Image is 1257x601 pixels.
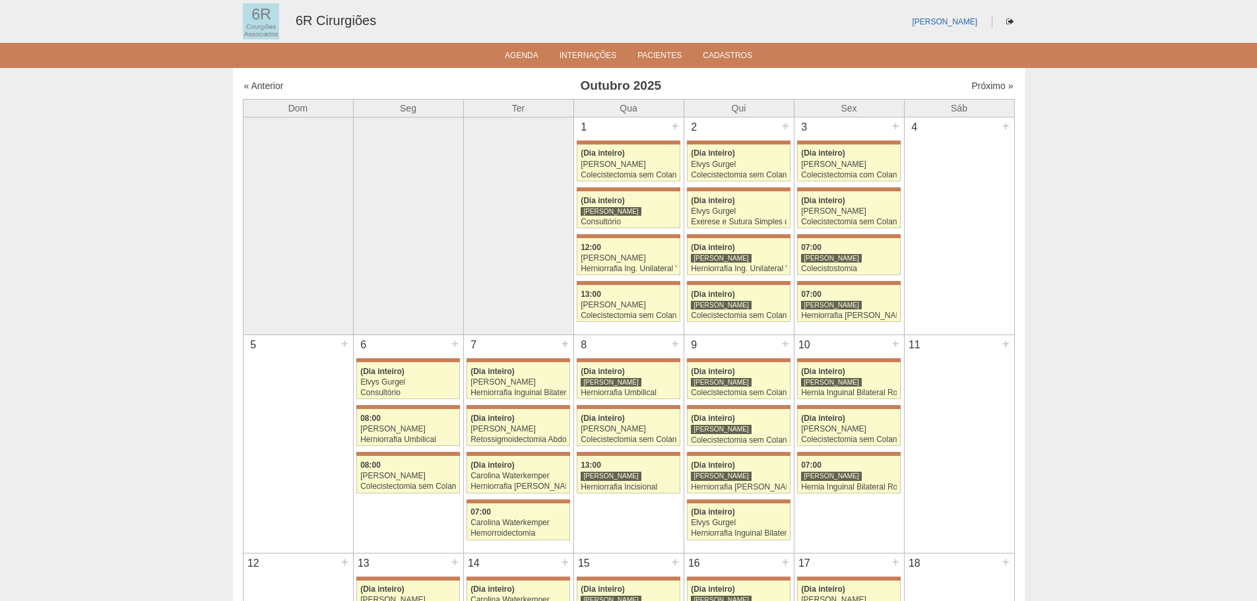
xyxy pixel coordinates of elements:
div: [PERSON_NAME] [581,301,676,309]
div: Key: Maria Braido [797,577,900,581]
a: Internações [560,51,617,64]
div: Key: Maria Braido [577,141,680,144]
div: Herniorrafia [PERSON_NAME] [691,483,787,491]
div: [PERSON_NAME] [470,378,566,387]
span: (Dia inteiro) [470,585,515,594]
a: 08:00 [PERSON_NAME] Herniorrafia Umbilical [356,409,459,446]
a: 07:00 [PERSON_NAME] Herniorrafia [PERSON_NAME] [797,285,900,322]
div: Elvys Gurgel [691,160,787,169]
div: [PERSON_NAME] [360,425,456,433]
a: (Dia inteiro) [PERSON_NAME] Herniorrafia Inguinal Bilateral [467,362,569,399]
div: Key: Maria Braido [687,141,790,144]
a: (Dia inteiro) [PERSON_NAME] Colecistectomia sem Colangiografia VL [577,144,680,181]
div: [PERSON_NAME] [801,471,862,481]
span: 07:00 [801,290,822,299]
span: (Dia inteiro) [801,585,845,594]
div: Herniorrafia Umbilical [360,435,456,444]
a: 08:00 [PERSON_NAME] Colecistectomia sem Colangiografia VL [356,456,459,493]
div: 18 [905,554,925,573]
div: Colecistectomia sem Colangiografia VL [801,218,897,226]
div: + [339,554,350,571]
span: (Dia inteiro) [801,148,845,158]
div: Key: Maria Braido [797,234,900,238]
div: Hemorroidectomia [470,529,566,538]
div: Key: Maria Braido [687,358,790,362]
div: Colecistectomia sem Colangiografia VL [581,171,676,179]
a: (Dia inteiro) Carolina Waterkemper Herniorrafia [PERSON_NAME] [467,456,569,493]
div: [PERSON_NAME] [360,472,456,480]
i: Sair [1006,18,1014,26]
div: 10 [794,335,815,355]
a: 07:00 Carolina Waterkemper Hemorroidectomia [467,503,569,540]
a: (Dia inteiro) [PERSON_NAME] Retossigmoidectomia Abdominal [467,409,569,446]
div: Key: Maria Braido [577,405,680,409]
span: 07:00 [801,460,822,470]
div: + [449,554,461,571]
div: 14 [464,554,484,573]
div: + [560,335,571,352]
div: + [670,335,681,352]
div: + [560,554,571,571]
div: Exerese e Sutura Simples de Pequena Lesão [691,218,787,226]
div: [PERSON_NAME] [581,160,676,169]
div: Colecistectomia sem Colangiografia VL [360,482,456,491]
a: 13:00 [PERSON_NAME] Colecistectomia sem Colangiografia VL [577,285,680,322]
span: (Dia inteiro) [691,414,735,423]
div: Consultório [360,389,456,397]
a: (Dia inteiro) [PERSON_NAME] Colecistectomia sem Colangiografia VL [577,409,680,446]
div: 4 [905,117,925,137]
div: 11 [905,335,925,355]
th: Sáb [904,99,1014,117]
div: Colecistostomia [801,265,897,273]
div: Hernia Inguinal Bilateral Robótica [801,389,897,397]
span: (Dia inteiro) [360,585,404,594]
span: (Dia inteiro) [360,367,404,376]
div: Key: Maria Braido [687,187,790,191]
div: Key: Maria Braido [797,405,900,409]
div: [PERSON_NAME] [801,160,897,169]
a: (Dia inteiro) Elvys Gurgel Exerese e Sutura Simples de Pequena Lesão [687,191,790,228]
span: 07:00 [801,243,822,252]
span: (Dia inteiro) [691,585,735,594]
div: Colecistectomia sem Colangiografia VL [691,389,787,397]
div: Herniorrafia Umbilical [581,389,676,397]
div: Key: Maria Braido [467,405,569,409]
a: (Dia inteiro) Elvys Gurgel Herniorrafia Inguinal Bilateral [687,503,790,540]
div: Carolina Waterkemper [470,519,566,527]
div: Key: Maria Braido [797,187,900,191]
div: Key: Maria Braido [687,234,790,238]
div: 2 [684,117,705,137]
span: (Dia inteiro) [691,196,735,205]
div: [PERSON_NAME] [581,425,676,433]
div: + [780,117,791,135]
div: Key: Maria Braido [467,499,569,503]
a: « Anterior [244,80,284,91]
div: Key: Maria Braido [687,577,790,581]
th: Qua [573,99,684,117]
a: (Dia inteiro) [PERSON_NAME] Hernia Inguinal Bilateral Robótica [797,362,900,399]
div: + [890,335,901,352]
span: (Dia inteiro) [691,290,735,299]
th: Ter [463,99,573,117]
a: 07:00 [PERSON_NAME] Hernia Inguinal Bilateral Robótica [797,456,900,493]
a: (Dia inteiro) [PERSON_NAME] Consultório [577,191,680,228]
div: Key: Maria Braido [356,452,459,456]
div: + [1000,335,1012,352]
div: + [890,117,901,135]
div: Key: Maria Braido [797,358,900,362]
span: 13:00 [581,290,601,299]
a: 07:00 [PERSON_NAME] Colecistostomia [797,238,900,275]
div: [PERSON_NAME] [581,206,641,216]
div: Key: Maria Braido [467,452,569,456]
div: [PERSON_NAME] [581,377,641,387]
div: Colecistectomia sem Colangiografia VL [691,436,787,445]
div: Herniorrafia Incisional [581,483,676,491]
div: Herniorrafia [PERSON_NAME] [470,482,566,491]
span: 13:00 [581,460,601,470]
div: 6 [354,335,374,355]
div: Key: Maria Braido [467,358,569,362]
span: (Dia inteiro) [691,507,735,517]
span: (Dia inteiro) [691,367,735,376]
div: + [780,554,791,571]
div: Key: Maria Braido [577,187,680,191]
